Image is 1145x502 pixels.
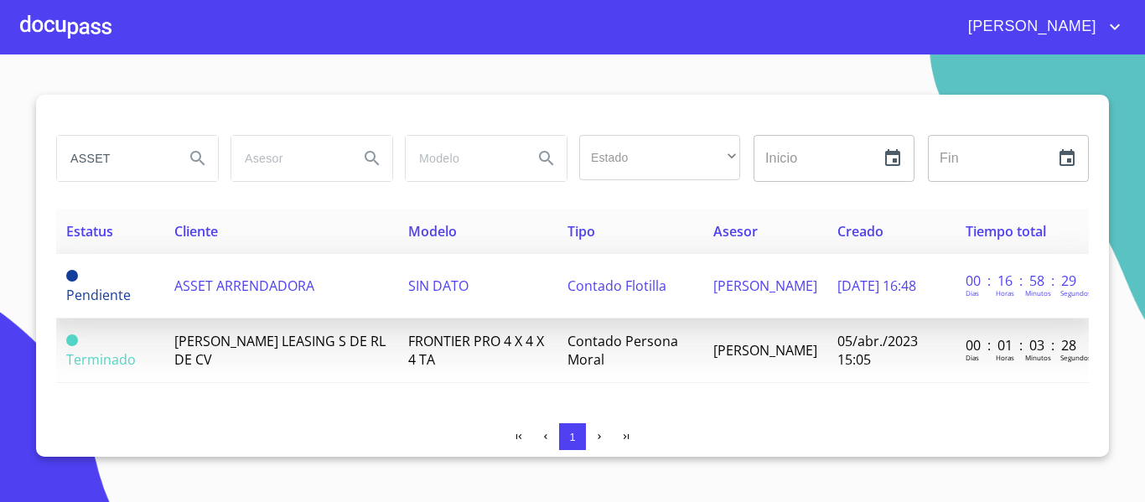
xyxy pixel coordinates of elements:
[66,270,78,282] span: Pendiente
[408,222,457,241] span: Modelo
[66,350,136,369] span: Terminado
[569,431,575,443] span: 1
[713,341,817,360] span: [PERSON_NAME]
[837,222,883,241] span: Creado
[174,332,386,369] span: [PERSON_NAME] LEASING S DE RL DE CV
[66,286,131,304] span: Pendiente
[174,222,218,241] span: Cliente
[66,222,113,241] span: Estatus
[66,334,78,346] span: Terminado
[713,277,817,295] span: [PERSON_NAME]
[579,135,740,180] div: ​
[174,277,314,295] span: ASSET ARRENDADORA
[567,277,666,295] span: Contado Flotilla
[178,138,218,179] button: Search
[966,336,1079,355] p: 00 : 01 : 03 : 28
[837,277,916,295] span: [DATE] 16:48
[966,353,979,362] p: Dias
[1025,288,1051,298] p: Minutos
[408,277,469,295] span: SIN DATO
[1060,288,1091,298] p: Segundos
[956,13,1125,40] button: account of current user
[966,272,1079,290] p: 00 : 16 : 58 : 29
[57,136,171,181] input: search
[406,136,520,181] input: search
[1025,353,1051,362] p: Minutos
[713,222,758,241] span: Asesor
[567,332,678,369] span: Contado Persona Moral
[837,332,918,369] span: 05/abr./2023 15:05
[352,138,392,179] button: Search
[966,222,1046,241] span: Tiempo total
[956,13,1105,40] span: [PERSON_NAME]
[996,288,1014,298] p: Horas
[408,332,544,369] span: FRONTIER PRO 4 X 4 X 4 TA
[996,353,1014,362] p: Horas
[966,288,979,298] p: Dias
[231,136,345,181] input: search
[526,138,567,179] button: Search
[559,423,586,450] button: 1
[1060,353,1091,362] p: Segundos
[567,222,595,241] span: Tipo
